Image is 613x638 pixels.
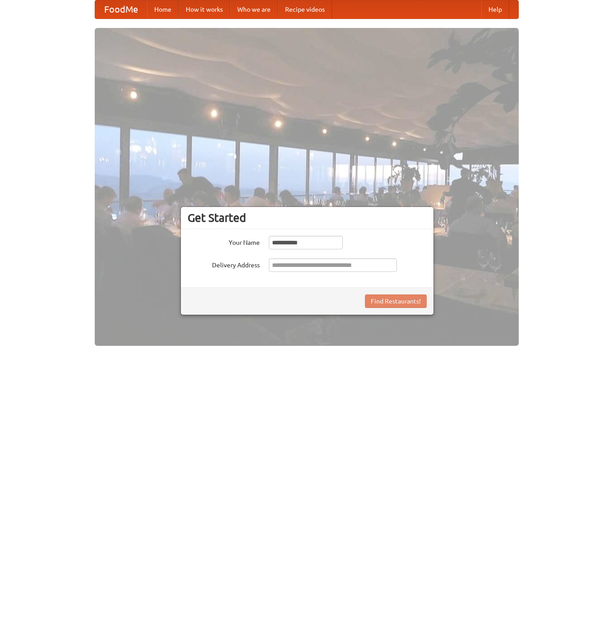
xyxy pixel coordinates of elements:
[278,0,332,18] a: Recipe videos
[188,211,427,225] h3: Get Started
[147,0,179,18] a: Home
[230,0,278,18] a: Who we are
[95,0,147,18] a: FoodMe
[365,294,427,308] button: Find Restaurants!
[179,0,230,18] a: How it works
[188,258,260,270] label: Delivery Address
[481,0,509,18] a: Help
[188,236,260,247] label: Your Name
